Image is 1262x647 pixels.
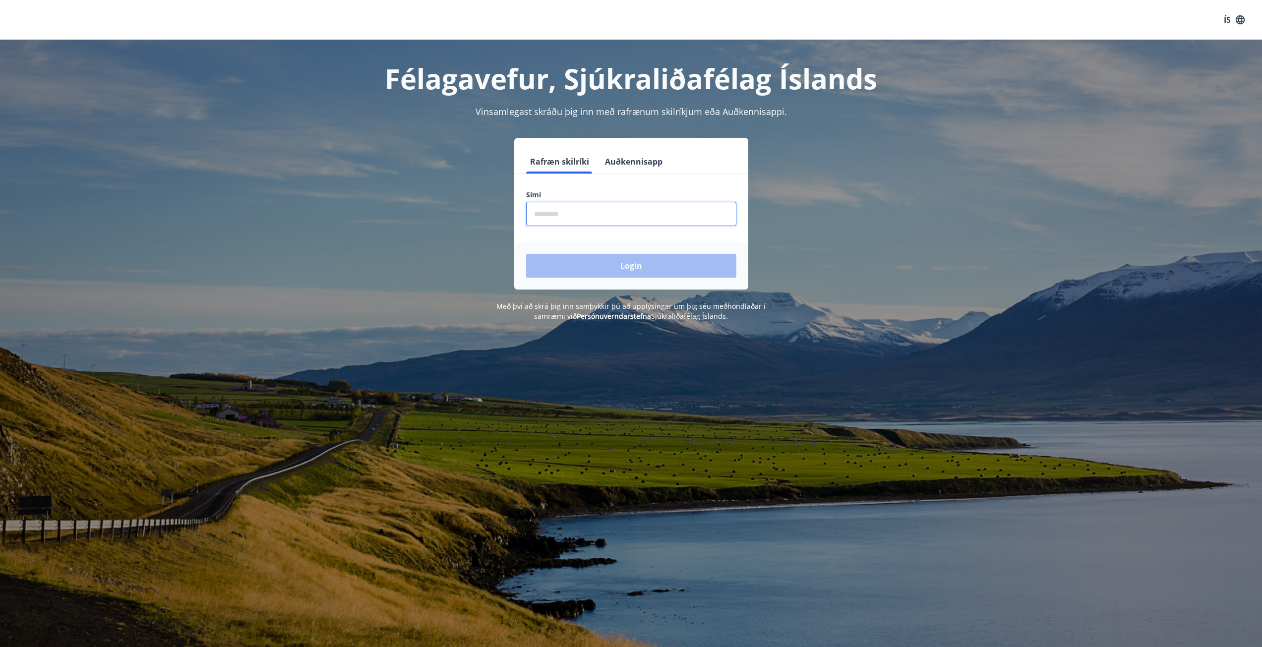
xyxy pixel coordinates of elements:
label: Sími [526,190,736,200]
span: Með því að skrá þig inn samþykkir þú að upplýsingar um þig séu meðhöndlaðar í samræmi við Sjúkral... [496,301,766,321]
button: ÍS [1218,11,1250,29]
button: Rafræn skilríki [526,150,593,174]
span: Vinsamlegast skráðu þig inn með rafrænum skilríkjum eða Auðkennisappi. [476,106,787,118]
button: Auðkennisapp [601,150,666,174]
h1: Félagavefur, Sjúkraliðafélag Íslands [286,59,976,97]
a: Persónuverndarstefna [577,311,651,321]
